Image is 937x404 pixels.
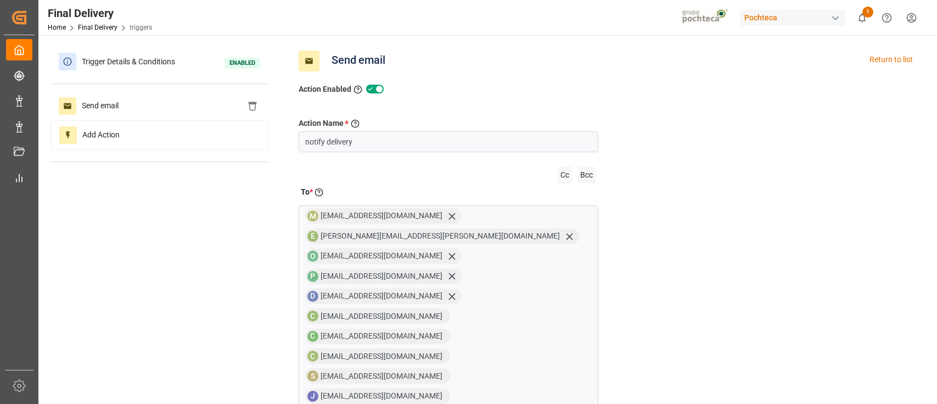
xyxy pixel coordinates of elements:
span: S [311,372,315,380]
input: Action name [299,131,598,152]
span: Add Action [77,126,125,144]
span: Bcc [577,167,596,184]
button: show 1 new notifications [850,5,874,30]
div: Final Delivery [48,5,152,21]
span: O [310,252,316,261]
span: Enabled [225,58,260,69]
span: P [310,272,315,280]
label: Action Name [299,118,344,130]
span: E [311,231,315,240]
button: Pochteca [740,7,850,28]
span: Cc [558,167,572,184]
span: [EMAIL_ADDRESS][DOMAIN_NAME] [321,372,450,380]
span: M [310,212,316,220]
span: D [310,291,315,300]
div: Pochteca [740,10,845,26]
span: [EMAIL_ADDRESS][DOMAIN_NAME] [321,352,450,361]
button: Help Center [874,5,899,30]
span: [PERSON_NAME][EMAIL_ADDRESS][PERSON_NAME][DOMAIN_NAME] [321,231,560,240]
span: [EMAIL_ADDRESS][DOMAIN_NAME] [321,391,450,400]
span: [EMAIL_ADDRESS][DOMAIN_NAME] [321,291,442,300]
label: Action Enabled [299,84,351,95]
a: Home [48,24,66,31]
span: [EMAIL_ADDRESS][DOMAIN_NAME] [321,211,442,220]
span: Trigger Details & Conditions [76,53,181,70]
a: Final Delivery [78,24,117,31]
span: 1 [862,7,873,18]
span: C [310,312,315,320]
span: Send email [76,97,124,115]
h2: To [301,186,313,198]
span: [EMAIL_ADDRESS][DOMAIN_NAME] [321,331,450,340]
span: [EMAIL_ADDRESS][DOMAIN_NAME] [321,312,450,320]
div: Return to list [869,51,913,71]
span: [EMAIL_ADDRESS][DOMAIN_NAME] [321,272,442,280]
span: C [310,352,315,361]
span: Send email [326,51,390,71]
span: C [310,331,315,340]
span: [EMAIL_ADDRESS][DOMAIN_NAME] [321,251,442,260]
img: pochtecaImg.jpg_1689854062.jpg [678,8,733,27]
span: J [311,391,315,400]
